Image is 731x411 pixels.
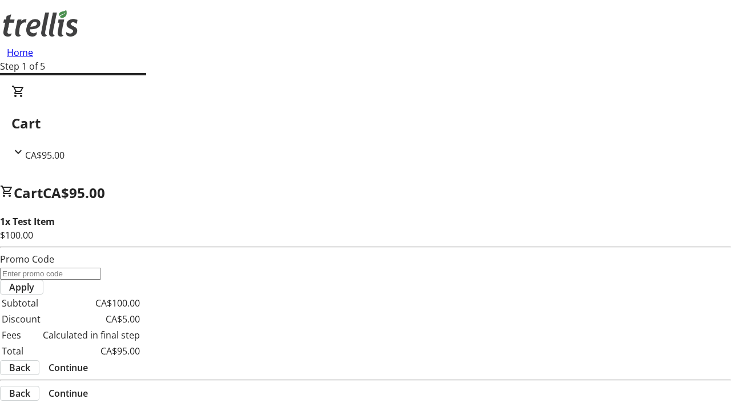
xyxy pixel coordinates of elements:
[49,361,88,374] span: Continue
[9,280,34,294] span: Apply
[49,386,88,400] span: Continue
[42,312,140,327] td: CA$5.00
[9,386,30,400] span: Back
[42,328,140,342] td: Calculated in final step
[1,312,41,327] td: Discount
[42,344,140,358] td: CA$95.00
[1,344,41,358] td: Total
[43,183,105,202] span: CA$95.00
[11,84,720,162] div: CartCA$95.00
[39,361,97,374] button: Continue
[9,361,30,374] span: Back
[25,149,65,162] span: CA$95.00
[1,328,41,342] td: Fees
[11,113,720,134] h2: Cart
[39,386,97,400] button: Continue
[42,296,140,311] td: CA$100.00
[1,296,41,311] td: Subtotal
[14,183,43,202] span: Cart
